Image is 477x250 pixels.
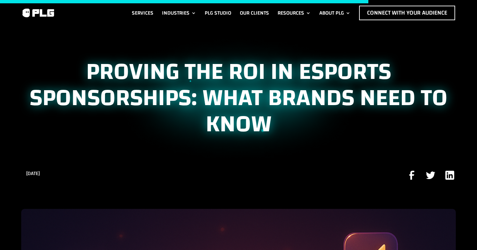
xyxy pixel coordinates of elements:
a: Services [132,6,153,20]
img: linkedin icon [444,169,456,181]
img: facebook icon [406,169,418,181]
a: Connect with Your Audience [359,6,455,20]
a: Industries [162,6,196,20]
a: Our Clients [240,6,269,20]
div: [DATE] [26,169,227,178]
h1: Proving the ROI in Esports Sponsorships: What Brands Need to Know [21,59,456,141]
img: twitter icon [425,169,437,181]
a: PLG Studio [205,6,231,20]
a: About PLG [319,6,350,20]
iframe: Chat Widget [444,218,477,250]
a: Resources [278,6,311,20]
